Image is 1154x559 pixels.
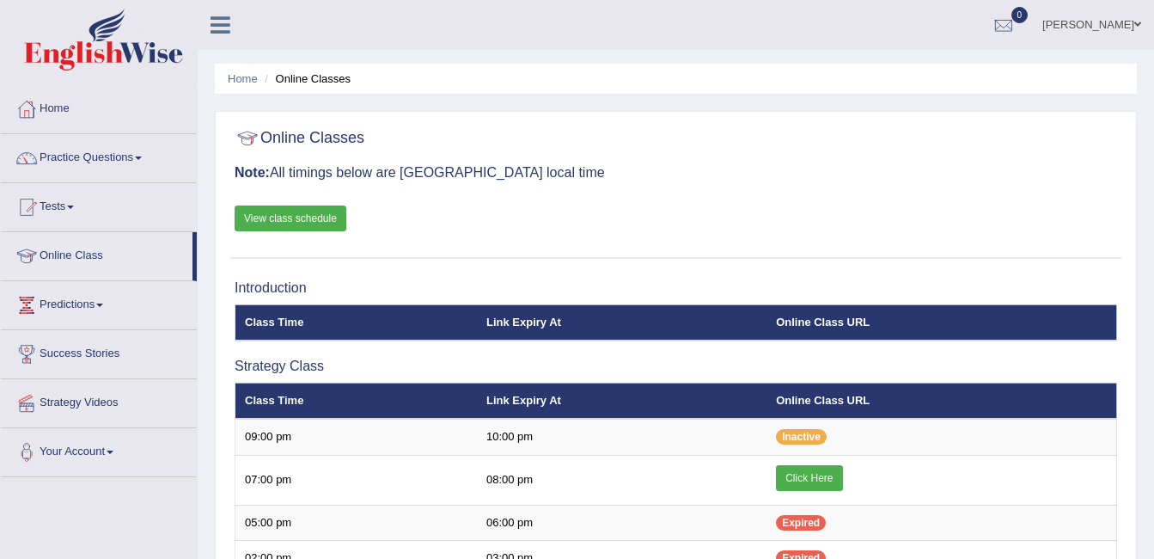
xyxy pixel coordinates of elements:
a: Home [1,85,197,128]
b: Note: [235,165,270,180]
th: Class Time [235,383,477,419]
a: Strategy Videos [1,379,197,422]
a: Home [228,72,258,85]
a: Online Class [1,232,192,275]
a: Practice Questions [1,134,197,177]
span: Expired [776,515,826,531]
span: Inactive [776,429,827,445]
h3: All timings below are [GEOGRAPHIC_DATA] local time [235,165,1117,181]
td: 05:00 pm [235,505,477,541]
a: Your Account [1,428,197,471]
th: Link Expiry At [477,304,766,341]
a: Click Here [776,465,842,491]
span: 0 [1011,7,1029,23]
td: 09:00 pm [235,419,477,455]
a: Predictions [1,281,197,324]
td: 07:00 pm [235,455,477,505]
td: 08:00 pm [477,455,766,505]
li: Online Classes [260,71,351,87]
a: Success Stories [1,330,197,373]
th: Link Expiry At [477,383,766,419]
td: 06:00 pm [477,505,766,541]
th: Class Time [235,304,477,341]
th: Online Class URL [766,304,1116,341]
h3: Strategy Class [235,359,1117,374]
h3: Introduction [235,280,1117,296]
th: Online Class URL [766,383,1116,419]
td: 10:00 pm [477,419,766,455]
a: Tests [1,183,197,226]
h2: Online Classes [235,126,364,151]
a: View class schedule [235,206,346,231]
